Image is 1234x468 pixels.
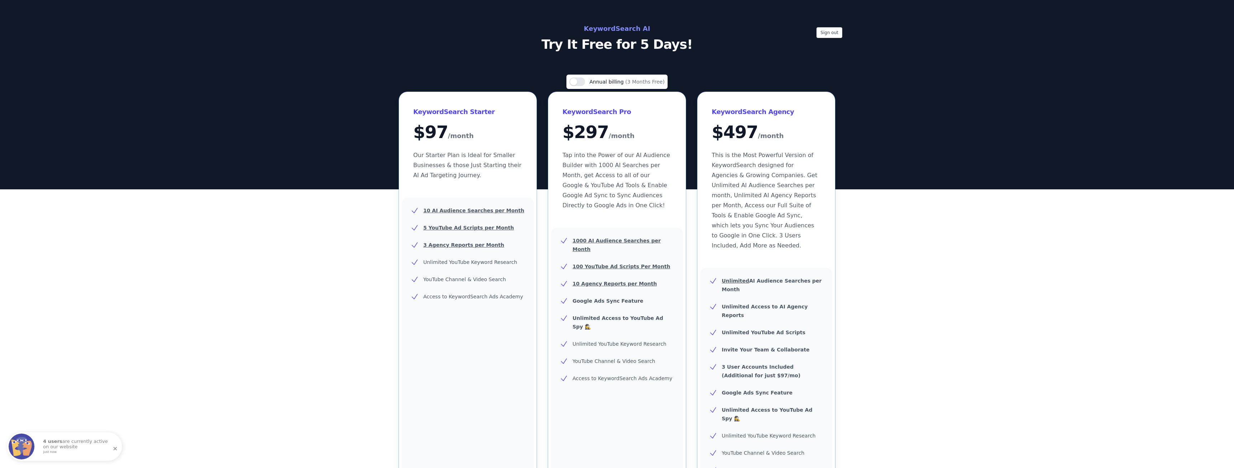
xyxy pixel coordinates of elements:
b: Google Ads Sync Feature [573,298,643,304]
b: Invite Your Team & Collaborate [722,347,810,353]
small: just now [43,450,113,454]
img: Fomo [9,434,34,459]
span: /month [448,130,474,142]
span: YouTube Channel & Video Search [573,358,655,364]
b: Google Ads Sync Feature [722,390,792,396]
h3: KeywordSearch Starter [413,106,522,118]
span: Tap into the Power of our AI Audience Builder with 1000 AI Searches per Month, get Access to all ... [562,152,670,209]
u: 10 AI Audience Searches per Month [423,208,524,213]
p: are currently active on our website [43,439,115,454]
u: 100 YouTube Ad Scripts Per Month [573,264,670,269]
span: YouTube Channel & Video Search [722,450,804,456]
span: Access to KeywordSearch Ads Academy [423,294,523,299]
span: YouTube Channel & Video Search [423,276,506,282]
div: $ 97 [413,123,522,142]
span: Access to KeywordSearch Ads Academy [573,375,672,381]
b: Unlimited YouTube Ad Scripts [722,330,805,335]
span: Annual billing [589,79,625,85]
span: Unlimited YouTube Keyword Research [722,433,816,439]
p: Try It Free for 5 Days! [456,37,778,52]
b: Unlimited Access to AI Agency Reports [722,304,808,318]
span: (3 Months Free) [625,79,665,85]
span: /month [609,130,635,142]
span: This is the Most Powerful Version of KeywordSearch designed for Agencies & Growing Companies. Get... [712,152,817,249]
h3: KeywordSearch Pro [562,106,672,118]
b: Unlimited Access to YouTube Ad Spy 🕵️‍♀️ [722,407,813,421]
b: Unlimited Access to YouTube Ad Spy 🕵️‍♀️ [573,315,663,330]
u: 3 Agency Reports per Month [423,242,504,248]
span: Unlimited YouTube Keyword Research [573,341,667,347]
h2: KeywordSearch AI [456,23,778,34]
button: Sign out [816,27,842,38]
div: $ 297 [562,123,672,142]
b: 3 User Accounts Included (Additional for just $97/mo) [722,364,800,378]
u: 5 YouTube Ad Scripts per Month [423,225,514,231]
strong: 4 users [43,439,62,444]
div: $ 497 [712,123,821,142]
u: Unlimited [722,278,749,284]
span: Our Starter Plan is Ideal for Smaller Businesses & those Just Starting their AI Ad Targeting Jour... [413,152,522,179]
h3: KeywordSearch Agency [712,106,821,118]
span: Unlimited YouTube Keyword Research [423,259,517,265]
span: /month [758,130,784,142]
b: AI Audience Searches per Month [722,278,822,292]
u: 1000 AI Audience Searches per Month [573,238,661,252]
u: 10 Agency Reports per Month [573,281,657,287]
